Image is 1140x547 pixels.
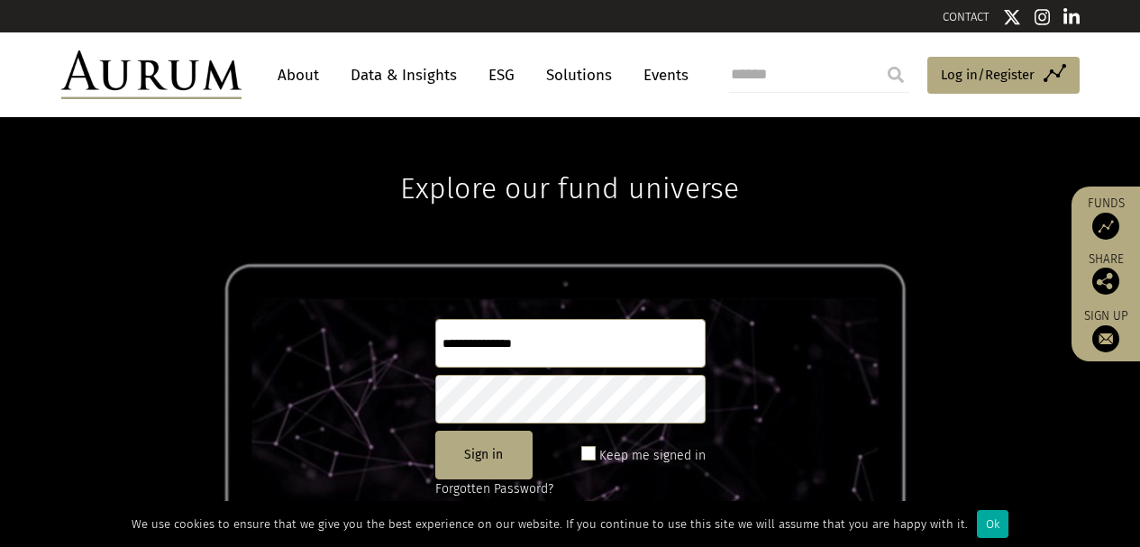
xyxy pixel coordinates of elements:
img: Share this post [1092,268,1119,295]
img: Twitter icon [1003,8,1021,26]
img: Linkedin icon [1063,8,1080,26]
a: Forgotten Password? [435,481,553,497]
a: Solutions [537,59,621,92]
a: Sign up [1081,308,1131,352]
a: About [269,59,328,92]
input: Submit [878,57,914,93]
a: Events [634,59,689,92]
span: Log in/Register [941,64,1035,86]
label: Keep me signed in [599,445,706,467]
button: Sign in [435,431,533,479]
img: Instagram icon [1035,8,1051,26]
div: Ok [977,510,1008,538]
div: Share [1081,253,1131,295]
img: Aurum [61,50,242,99]
a: CONTACT [943,10,990,23]
a: Funds [1081,196,1131,240]
img: Access Funds [1092,213,1119,240]
a: ESG [479,59,524,92]
a: Log in/Register [927,57,1080,95]
a: Data & Insights [342,59,466,92]
img: Sign up to our newsletter [1092,325,1119,352]
h1: Explore our fund universe [400,117,739,205]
